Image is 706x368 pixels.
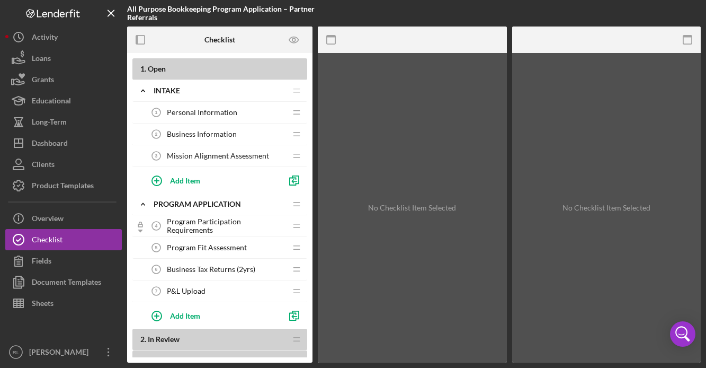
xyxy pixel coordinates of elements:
[170,305,200,326] div: Add Item
[143,305,281,326] button: Add Item
[155,245,158,250] tspan: 5
[5,48,122,69] button: Loans
[32,208,64,232] div: Overview
[5,69,122,90] button: Grants
[155,288,158,294] tspan: 7
[167,287,205,295] span: P&L Upload
[32,229,62,253] div: Checklist
[5,175,122,196] button: Product Templates
[167,130,237,138] span: Business Information
[155,267,158,272] tspan: 6
[170,170,200,190] div: Add Item
[167,217,286,234] span: Program Participation Requirements
[148,335,180,344] span: In Review
[32,111,67,135] div: Long-Term
[32,293,53,317] div: Sheets
[32,90,71,114] div: Educational
[5,154,122,175] button: Clients
[32,69,54,93] div: Grants
[5,341,122,363] button: RL[PERSON_NAME]
[5,111,122,133] button: Long-Term
[32,27,58,50] div: Activity
[140,335,146,344] span: 2 .
[167,108,237,117] span: Personal Information
[5,229,122,250] button: Checklist
[13,349,20,355] text: RL
[155,132,158,137] tspan: 2
[5,293,122,314] button: Sheets
[167,265,255,274] span: Business Tax Returns (2yrs)
[282,28,306,52] button: Preview as
[143,170,281,191] button: Add Item
[32,133,68,156] div: Dashboard
[5,90,122,111] button: Educational
[148,64,166,73] span: Open
[148,356,175,365] span: Pending
[32,48,51,72] div: Loans
[32,250,51,274] div: Fields
[140,356,146,365] span: 3 .
[5,250,122,271] button: Fields
[127,4,315,22] b: All Purpose Bookkeeping Program Application – Partner Referrals
[167,152,269,160] span: Mission Alignment Assessment
[5,208,122,229] button: Overview
[155,153,158,159] tspan: 3
[204,36,235,44] b: Checklist
[368,204,456,212] div: No Checklist Item Selected
[155,110,158,115] tspan: 1
[154,200,286,208] div: Program Application
[167,243,247,252] span: Program Fit Assessment
[5,27,122,48] button: Activity
[32,154,55,178] div: Clients
[32,175,94,199] div: Product Templates
[26,341,95,365] div: [PERSON_NAME]
[155,223,158,229] tspan: 4
[5,271,122,293] button: Document Templates
[670,321,695,347] div: Open Intercom Messenger
[154,86,286,95] div: Intake
[562,204,650,212] div: No Checklist Item Selected
[32,271,101,295] div: Document Templates
[5,133,122,154] button: Dashboard
[140,64,146,73] span: 1 .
